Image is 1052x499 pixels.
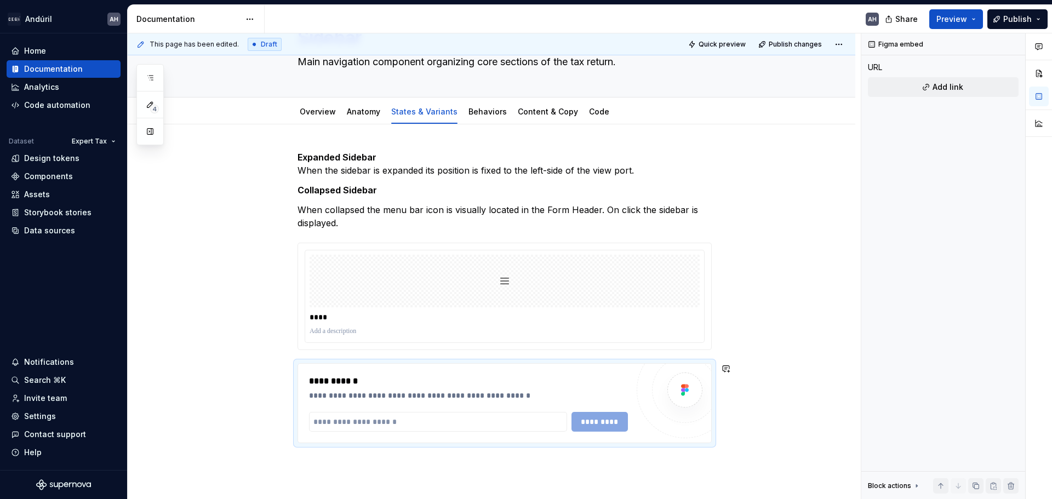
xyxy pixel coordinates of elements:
div: Overview [295,100,340,123]
button: Search ⌘K [7,371,121,389]
a: Assets [7,186,121,203]
div: Storybook stories [24,207,92,218]
div: URL [868,62,882,73]
div: Analytics [24,82,59,93]
button: Help [7,444,121,461]
div: Block actions [868,478,921,494]
img: 572984b3-56a8-419d-98bc-7b186c70b928.png [8,13,21,26]
span: Preview [936,14,967,25]
a: Settings [7,408,121,425]
button: Share [879,9,925,29]
button: Publish changes [755,37,827,52]
p: When the sidebar is expanded its position is fixed to the left-side of the view port. [298,151,712,177]
button: AndúrilAH [2,7,125,31]
div: Documentation [136,14,240,25]
div: AH [868,15,877,24]
a: Components [7,168,121,185]
button: Quick preview [685,37,751,52]
button: Expert Tax [67,134,121,149]
a: Storybook stories [7,204,121,221]
div: States & Variants [387,100,462,123]
a: Documentation [7,60,121,78]
span: Draft [261,40,277,49]
span: 4 [150,105,159,113]
div: Components [24,171,73,182]
div: Behaviors [464,100,511,123]
span: Publish [1003,14,1032,25]
span: Quick preview [699,40,746,49]
div: Content & Copy [513,100,582,123]
div: Home [24,45,46,56]
div: Search ⌘K [24,375,66,386]
span: This page has been edited. [150,40,239,49]
div: Help [24,447,42,458]
svg: Supernova Logo [36,479,91,490]
button: Publish [987,9,1048,29]
button: Contact support [7,426,121,443]
div: Data sources [24,225,75,236]
p: When collapsed the menu bar icon is visually located in the Form Header. On click the sidebar is ... [298,203,712,230]
div: Contact support [24,429,86,440]
button: Add link [868,77,1019,97]
span: Share [895,14,918,25]
a: Overview [300,107,336,116]
div: Documentation [24,64,83,74]
div: Code automation [24,100,90,111]
a: Invite team [7,389,121,407]
strong: Collapsed Sidebar [298,185,377,196]
div: Code [585,100,614,123]
a: States & Variants [391,107,458,116]
a: Anatomy [347,107,380,116]
button: Preview [929,9,983,29]
a: Home [7,42,121,60]
div: Invite team [24,393,67,404]
strong: Expanded Sidebar [298,152,376,163]
textarea: Main navigation component organizing core sections of the tax return. [295,53,710,71]
a: Data sources [7,222,121,239]
a: Content & Copy [518,107,578,116]
span: Add link [933,82,963,93]
a: Behaviors [468,107,507,116]
div: Andúril [25,14,52,25]
a: Code [589,107,609,116]
div: Anatomy [342,100,385,123]
a: Analytics [7,78,121,96]
div: Dataset [9,137,34,146]
div: AH [110,15,118,24]
button: Notifications [7,353,121,371]
div: Notifications [24,357,74,368]
div: Assets [24,189,50,200]
span: Publish changes [769,40,822,49]
a: Design tokens [7,150,121,167]
span: Expert Tax [72,137,107,146]
div: Design tokens [24,153,79,164]
div: Settings [24,411,56,422]
a: Code automation [7,96,121,114]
